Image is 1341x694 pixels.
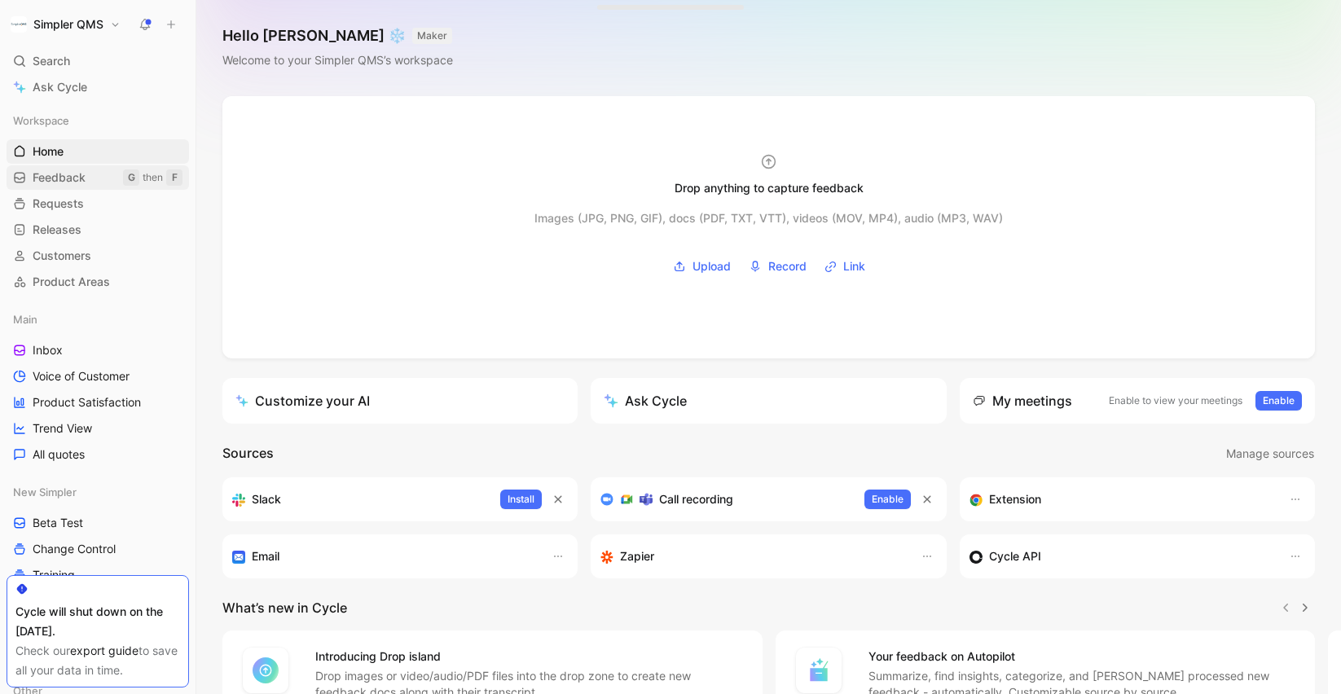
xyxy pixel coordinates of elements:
[7,49,189,73] div: Search
[7,217,189,242] a: Releases
[7,75,189,99] a: Ask Cycle
[33,420,92,437] span: Trend View
[7,442,189,467] a: All quotes
[315,647,743,666] h4: Introducing Drop island
[600,490,851,509] div: Record & transcribe meetings from Zoom, Meet & Teams.
[33,195,84,212] span: Requests
[232,547,535,566] div: Forward emails to your feedback inbox
[33,515,83,531] span: Beta Test
[33,274,110,290] span: Product Areas
[1255,391,1302,411] button: Enable
[7,416,189,441] a: Trend View
[675,178,864,198] div: Drop anything to capture feedback
[222,598,347,617] h2: What’s new in Cycle
[13,112,69,129] span: Workspace
[33,446,85,463] span: All quotes
[1226,444,1314,463] span: Manage sources
[232,490,487,509] div: Sync your customers, send feedback and get updates in Slack
[500,490,542,509] button: Install
[33,143,64,160] span: Home
[969,490,1273,509] div: Capture feedback from anywhere on the web
[591,378,946,424] button: Ask Cycle
[13,484,77,500] span: New Simpler
[843,257,865,276] span: Link
[872,491,904,507] span: Enable
[33,222,81,238] span: Releases
[7,307,189,467] div: MainInboxVoice of CustomerProduct SatisfactionTrend ViewAll quotes
[33,77,87,97] span: Ask Cycle
[1109,393,1242,409] p: Enable to view your meetings
[508,491,534,507] span: Install
[768,257,807,276] span: Record
[7,108,189,133] div: Workspace
[7,139,189,164] a: Home
[33,342,63,358] span: Inbox
[7,364,189,389] a: Voice of Customer
[620,547,654,566] h3: Zapier
[7,511,189,535] a: Beta Test
[412,28,452,44] button: MAKER
[222,378,578,424] a: Customize your AI
[7,390,189,415] a: Product Satisfaction
[7,270,189,294] a: Product Areas
[7,537,189,561] a: Change Control
[7,165,189,190] a: FeedbackGthenF
[7,244,189,268] a: Customers
[600,547,904,566] div: Capture feedback from thousands of sources with Zapier (survey results, recordings, sheets, etc).
[33,17,103,32] h1: Simpler QMS
[33,169,86,186] span: Feedback
[15,602,180,641] div: Cycle will shut down on the [DATE].
[33,567,75,583] span: Training
[166,169,182,186] div: F
[70,643,138,657] a: export guide
[534,209,1003,228] div: Images (JPG, PNG, GIF), docs (PDF, TXT, VTT), videos (MOV, MP4), audio (MP3, WAV)
[123,169,139,186] div: G
[819,254,871,279] button: Link
[989,490,1041,509] h3: Extension
[143,169,163,186] div: then
[33,51,70,71] span: Search
[692,257,731,276] span: Upload
[667,254,736,279] button: Upload
[33,394,141,411] span: Product Satisfaction
[659,490,733,509] h3: Call recording
[7,563,189,587] a: Training
[7,480,189,504] div: New Simpler
[7,13,125,36] button: Simpler QMSSimpler QMS
[969,547,1273,566] div: Sync customers & send feedback from custom sources. Get inspired by our favorite use case
[222,51,453,70] div: Welcome to your Simpler QMS’s workspace
[1263,393,1295,409] span: Enable
[222,443,274,464] h2: Sources
[252,490,281,509] h3: Slack
[13,311,37,327] span: Main
[252,547,279,566] h3: Email
[33,248,91,264] span: Customers
[604,391,687,411] div: Ask Cycle
[7,191,189,216] a: Requests
[33,368,130,384] span: Voice of Customer
[868,647,1296,666] h4: Your feedback on Autopilot
[989,547,1041,566] h3: Cycle API
[33,541,116,557] span: Change Control
[973,391,1072,411] div: My meetings
[235,391,370,411] div: Customize your AI
[7,480,189,665] div: New SimplerBeta TestChange ControlTrainingNew Simpler - Addressed customer feedbackAll addressed ...
[15,641,180,680] div: Check our to save all your data in time.
[222,26,453,46] h1: Hello [PERSON_NAME] ❄️
[1225,443,1315,464] button: Manage sources
[7,338,189,362] a: Inbox
[743,254,812,279] button: Record
[7,307,189,332] div: Main
[864,490,911,509] button: Enable
[11,16,27,33] img: Simpler QMS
